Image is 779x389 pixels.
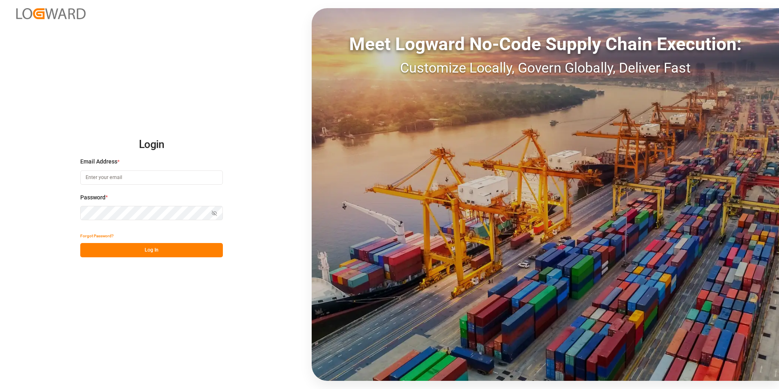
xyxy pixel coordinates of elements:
[80,157,117,166] span: Email Address
[312,31,779,57] div: Meet Logward No-Code Supply Chain Execution:
[16,8,86,19] img: Logward_new_orange.png
[312,57,779,78] div: Customize Locally, Govern Globally, Deliver Fast
[80,229,114,243] button: Forgot Password?
[80,132,223,158] h2: Login
[80,193,106,202] span: Password
[80,243,223,257] button: Log In
[80,170,223,185] input: Enter your email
